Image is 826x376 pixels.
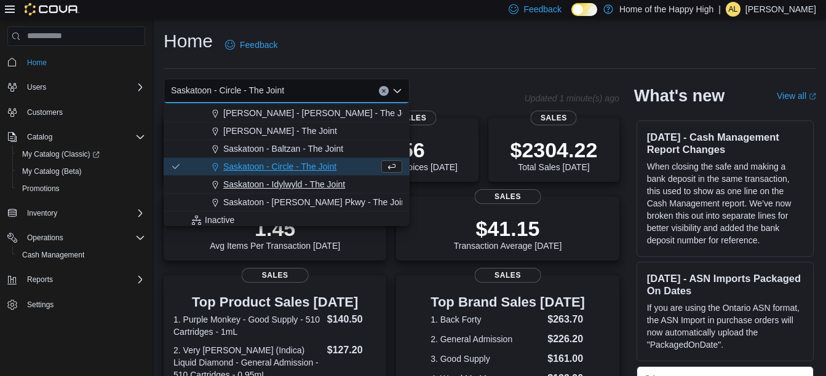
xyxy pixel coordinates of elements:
[220,33,282,57] a: Feedback
[17,248,145,262] span: Cash Management
[392,86,402,96] button: Close list of options
[22,230,145,245] span: Operations
[2,229,150,246] button: Operations
[17,164,87,179] a: My Catalog (Beta)
[571,16,572,17] span: Dark Mode
[647,272,803,297] h3: [DATE] - ASN Imports Packaged On Dates
[12,146,150,163] a: My Catalog (Classic)
[369,138,458,172] div: Total # Invoices [DATE]
[22,230,68,245] button: Operations
[22,55,52,70] a: Home
[22,80,51,95] button: Users
[726,2,741,17] div: Alicia LaPlante
[22,104,145,120] span: Customers
[22,206,62,221] button: Inventory
[205,214,234,226] span: Inactive
[223,143,343,155] span: Saskatoon - Baltzan - The Joint
[22,272,58,287] button: Reports
[22,297,145,312] span: Settings
[634,86,725,106] h2: What's new
[474,268,541,283] span: Sales
[22,250,84,260] span: Cash Management
[223,178,345,190] span: Saskatoon - Idylwyld - The Joint
[12,246,150,264] button: Cash Management
[619,2,713,17] p: Home of the Happy High
[17,147,105,162] a: My Catalog (Classic)
[12,163,150,180] button: My Catalog (Beta)
[2,271,150,288] button: Reports
[17,181,145,196] span: Promotions
[327,343,377,358] dd: $127.20
[240,39,277,51] span: Feedback
[547,332,585,347] dd: $226.20
[729,2,738,17] span: AL
[525,93,619,103] p: Updated 1 minute(s) ago
[2,103,150,121] button: Customers
[22,149,100,159] span: My Catalog (Classic)
[164,29,213,53] h1: Home
[22,297,58,312] a: Settings
[523,3,561,15] span: Feedback
[164,211,410,229] button: Inactive
[27,132,52,142] span: Catalog
[547,312,585,327] dd: $263.70
[2,79,150,96] button: Users
[369,138,458,162] p: 56
[7,49,145,346] nav: Complex example
[22,130,57,144] button: Catalog
[547,351,585,366] dd: $161.00
[27,108,63,117] span: Customers
[647,302,803,351] p: If you are using the Ontario ASN format, the ASN Import in purchase orders will now automatically...
[510,138,597,172] div: Total Sales [DATE]
[777,91,816,101] a: View allExternal link
[809,93,816,100] svg: External link
[22,166,82,176] span: My Catalog (Beta)
[171,83,284,98] span: Saskatoon - Circle - The Joint
[531,111,577,125] span: Sales
[27,82,46,92] span: Users
[17,181,65,196] a: Promotions
[22,206,145,221] span: Inventory
[22,55,145,70] span: Home
[647,131,803,155] h3: [DATE] - Cash Management Report Changes
[173,313,322,338] dt: 1. Purple Monkey - Good Supply - 510 Cartridges - 1mL
[454,216,562,241] p: $41.15
[431,313,542,326] dt: 1. Back Forty
[27,58,47,68] span: Home
[745,2,816,17] p: [PERSON_NAME]
[17,248,89,262] a: Cash Management
[379,86,389,96] button: Clear input
[25,3,79,15] img: Cova
[164,158,410,176] button: Saskatoon - Circle - The Joint
[223,160,336,173] span: Saskatoon - Circle - The Joint
[431,333,542,345] dt: 2. General Admission
[164,104,410,122] button: [PERSON_NAME] - [PERSON_NAME] - The Joint
[431,295,585,310] h3: Top Brand Sales [DATE]
[164,194,410,211] button: Saskatoon - [PERSON_NAME] Pkwy - The Joint
[223,125,337,137] span: [PERSON_NAME] - The Joint
[22,130,145,144] span: Catalog
[12,180,150,197] button: Promotions
[647,160,803,246] p: When closing the safe and making a bank deposit in the same transaction, this used to show as one...
[27,208,57,218] span: Inventory
[22,105,68,120] a: Customers
[164,140,410,158] button: Saskatoon - Baltzan - The Joint
[27,233,63,243] span: Operations
[27,300,54,310] span: Settings
[510,138,597,162] p: $2304.22
[210,216,340,241] p: 1.45
[173,295,376,310] h3: Top Product Sales [DATE]
[164,176,410,194] button: Saskatoon - Idylwyld - The Joint
[22,184,60,194] span: Promotions
[164,122,410,140] button: [PERSON_NAME] - The Joint
[17,147,145,162] span: My Catalog (Classic)
[571,3,597,16] input: Dark Mode
[431,353,542,365] dt: 3. Good Supply
[474,189,541,204] span: Sales
[2,205,150,222] button: Inventory
[390,111,436,125] span: Sales
[2,296,150,313] button: Settings
[327,312,377,327] dd: $140.50
[27,275,53,284] span: Reports
[210,216,340,251] div: Avg Items Per Transaction [DATE]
